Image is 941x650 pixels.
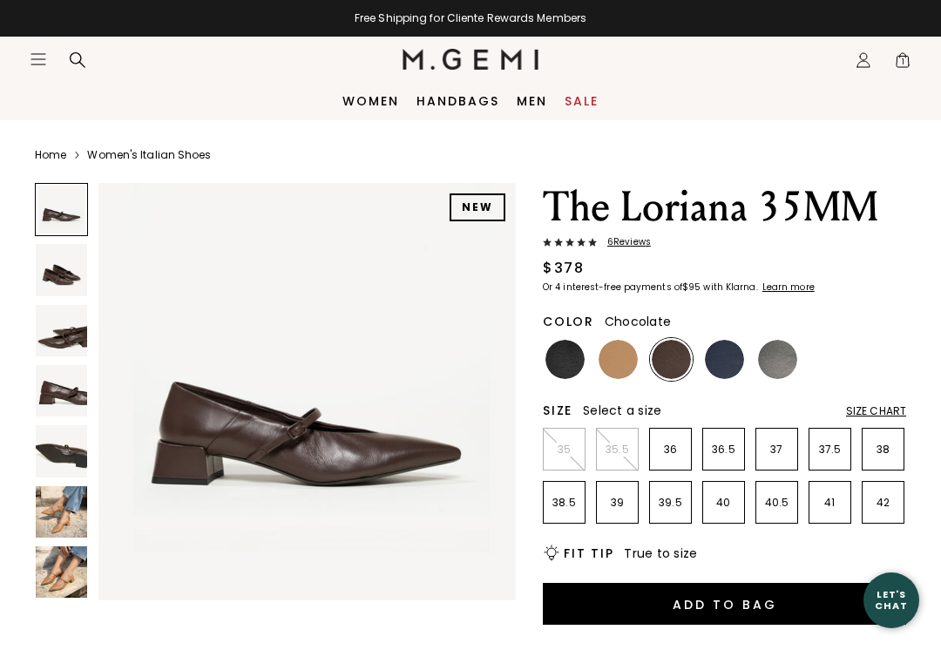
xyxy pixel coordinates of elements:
[543,281,682,294] klarna-placement-style-body: Or 4 interest-free payments of
[544,443,585,457] p: 35
[36,546,87,598] img: The Loriana 35MM
[403,49,539,70] img: M.Gemi
[543,583,906,625] button: Add to Bag
[652,340,691,379] img: Chocolate
[87,148,211,162] a: Women's Italian Shoes
[543,237,906,251] a: 6Reviews
[650,496,691,510] p: 39.5
[35,148,66,162] a: Home
[543,403,572,417] h2: Size
[894,55,911,72] span: 1
[624,545,697,562] span: True to size
[36,244,87,295] img: The Loriana 35MM
[597,237,651,247] span: 6 Review s
[544,496,585,510] p: 38.5
[703,443,744,457] p: 36.5
[863,589,919,611] div: Let's Chat
[36,425,87,477] img: The Loriana 35MM
[36,486,87,538] img: The Loriana 35MM
[703,496,744,510] p: 40
[545,340,585,379] img: Black
[703,281,760,294] klarna-placement-style-body: with Klarna
[30,51,47,68] button: Open site menu
[758,340,797,379] img: Gunmetal
[98,183,516,600] img: The Loriana 35MM
[583,402,661,419] span: Select a size
[599,340,638,379] img: Light Tan
[705,340,744,379] img: Navy
[682,281,701,294] klarna-placement-style-amount: $95
[543,315,594,328] h2: Color
[564,546,613,560] h2: Fit Tip
[450,193,505,221] div: NEW
[597,443,638,457] p: 35.5
[543,183,906,232] h1: The Loriana 35MM
[756,443,797,457] p: 37
[36,365,87,416] img: The Loriana 35MM
[761,282,815,293] a: Learn more
[756,496,797,510] p: 40.5
[416,94,499,108] a: Handbags
[565,94,599,108] a: Sale
[342,94,399,108] a: Women
[863,496,904,510] p: 42
[809,496,850,510] p: 41
[605,313,671,330] span: Chocolate
[863,443,904,457] p: 38
[543,258,584,279] div: $378
[762,281,815,294] klarna-placement-style-cta: Learn more
[597,496,638,510] p: 39
[517,94,547,108] a: Men
[809,443,850,457] p: 37.5
[650,443,691,457] p: 36
[36,305,87,356] img: The Loriana 35MM
[846,404,906,418] div: Size Chart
